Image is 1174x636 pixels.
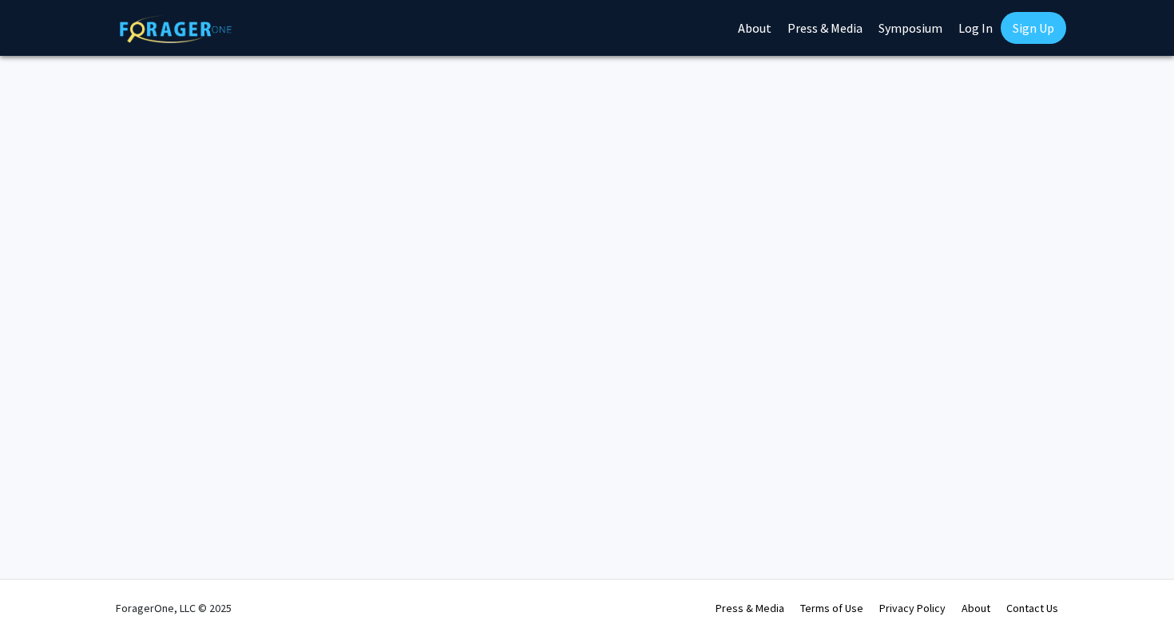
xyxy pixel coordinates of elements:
a: Sign Up [1001,12,1066,44]
a: Privacy Policy [879,601,946,615]
a: About [962,601,990,615]
div: ForagerOne, LLC © 2025 [116,580,232,636]
a: Terms of Use [800,601,863,615]
a: Press & Media [716,601,784,615]
a: Contact Us [1006,601,1058,615]
img: ForagerOne Logo [120,15,232,43]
